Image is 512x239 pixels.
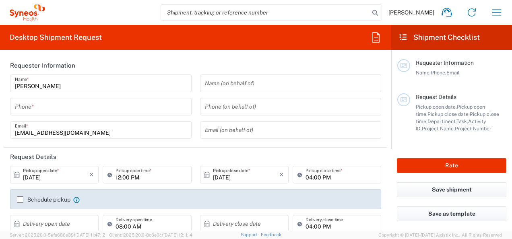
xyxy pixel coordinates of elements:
[427,111,470,117] span: Pickup close date,
[397,206,506,221] button: Save as template
[397,158,506,173] button: Rate
[416,104,457,110] span: Pickup open date,
[427,118,456,124] span: Department,
[10,153,56,161] h2: Request Details
[89,168,94,181] i: ×
[161,5,370,20] input: Shipment, tracking or reference number
[10,62,75,70] h2: Requester Information
[455,126,491,132] span: Project Number
[416,70,431,76] span: Name,
[398,33,480,42] h2: Shipment Checklist
[261,232,281,237] a: Feedback
[388,9,434,16] span: [PERSON_NAME]
[10,233,105,237] span: Server: 2025.20.0-5efa686e39f
[163,233,192,237] span: [DATE] 12:11:14
[456,118,468,124] span: Task,
[75,233,105,237] span: [DATE] 11:47:12
[279,168,284,181] i: ×
[241,232,261,237] a: Support
[10,33,102,42] h2: Desktop Shipment Request
[422,126,455,132] span: Project Name,
[17,196,70,203] label: Schedule pickup
[416,60,474,66] span: Requester Information
[397,182,506,197] button: Save shipment
[378,231,502,239] span: Copyright © [DATE]-[DATE] Agistix Inc., All Rights Reserved
[431,70,446,76] span: Phone,
[446,70,460,76] span: Email
[416,94,456,100] span: Request Details
[109,233,192,237] span: Client: 2025.20.0-8c6e0cf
